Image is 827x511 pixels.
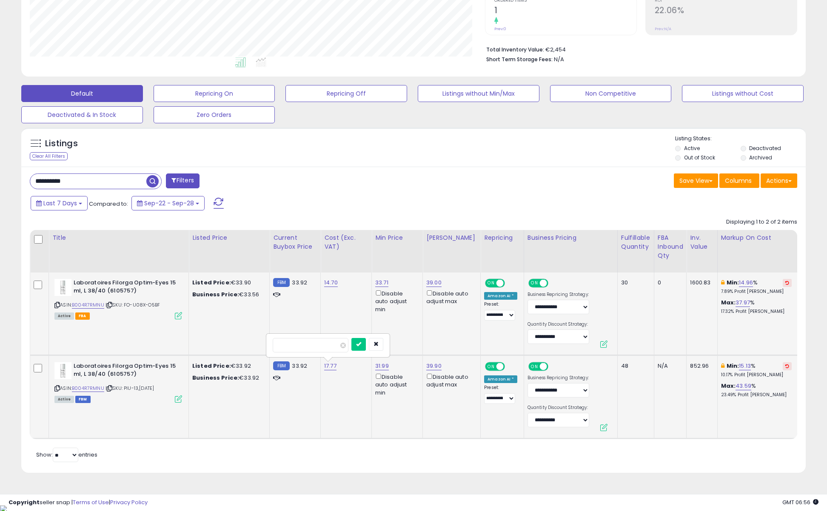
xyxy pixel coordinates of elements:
li: €2,454 [486,44,791,54]
div: Preset: [484,301,517,321]
button: Sep-22 - Sep-28 [131,196,205,210]
a: 31.99 [375,362,389,370]
h2: 22.06% [655,6,797,17]
span: ON [529,280,540,287]
div: ASIN: [54,362,182,402]
span: Last 7 Days [43,199,77,207]
div: Disable auto adjust max [426,372,474,389]
button: Last 7 Days [31,196,88,210]
button: Repricing Off [285,85,407,102]
button: Deactivated & In Stock [21,106,143,123]
div: Amazon AI * [484,292,517,300]
div: 0 [658,279,680,287]
button: Columns [719,173,759,188]
span: OFF [547,363,560,370]
small: Prev: 0 [494,26,506,31]
b: Total Inventory Value: [486,46,544,53]
p: 10.17% Profit [PERSON_NAME] [721,372,792,378]
span: Compared to: [89,200,128,208]
button: Default [21,85,143,102]
div: Cost (Exc. VAT) [324,233,368,251]
button: Listings without Cost [682,85,804,102]
a: B004R7RMNU [72,301,104,309]
span: All listings currently available for purchase on Amazon [54,312,74,320]
button: Filters [166,173,199,188]
span: OFF [547,280,560,287]
b: Listed Price: [192,362,231,370]
b: Listed Price: [192,278,231,287]
p: Listing States: [675,135,805,143]
span: Columns [725,176,752,185]
a: 14.96 [739,278,753,287]
button: Actions [761,173,797,188]
label: Quantity Discount Strategy: [528,321,589,327]
div: Preset: [484,385,517,404]
img: 31VzE5o95ZL._SL40_.jpg [54,279,71,296]
a: B004R7RMNU [72,385,104,392]
div: Disable auto adjust min [375,289,416,313]
span: ON [529,363,540,370]
span: FBM [75,396,91,403]
span: ON [486,280,496,287]
p: 17.32% Profit [PERSON_NAME] [721,309,792,315]
div: % [721,299,792,315]
p: 7.89% Profit [PERSON_NAME] [721,289,792,295]
button: Zero Orders [154,106,275,123]
div: €33.56 [192,291,263,298]
div: Clear All Filters [30,152,68,160]
p: 23.49% Profit [PERSON_NAME] [721,392,792,398]
div: Business Pricing [528,233,614,242]
small: Prev: N/A [655,26,671,31]
span: | SKU: FO-U08X-O5BF [106,301,160,308]
div: €33.92 [192,362,263,370]
a: 43.59 [736,382,751,390]
span: OFF [504,363,517,370]
div: Min Price [375,233,419,242]
button: Save View [674,173,718,188]
i: This overrides the store level min markup for this listing [721,280,724,285]
span: 33.92 [292,278,307,287]
span: 33.92 [292,362,307,370]
a: 14.70 [324,278,338,287]
div: FBA inbound Qty [658,233,683,260]
div: ASIN: [54,279,182,318]
span: N/A [554,55,564,63]
h5: Listings [45,138,78,150]
span: All listings currently available for purchase on Amazon [54,396,74,403]
div: Disable auto adjust min [375,372,416,397]
label: Quantity Discount Strategy: [528,405,589,411]
a: 39.00 [426,278,442,287]
button: Non Competitive [550,85,672,102]
small: FBM [273,361,290,370]
label: Business Repricing Strategy: [528,375,589,381]
div: 30 [621,279,647,287]
b: Max: [721,382,736,390]
label: Archived [749,154,772,161]
b: Business Price: [192,290,239,298]
label: Business Repricing Strategy: [528,292,589,298]
strong: Copyright [9,498,40,506]
b: Laboratoires Filorga Optim-Eyes 15 ml, L 38/40 (6105757) [74,362,177,380]
div: % [721,362,792,378]
a: 17.77 [324,362,337,370]
div: €33.92 [192,374,263,382]
i: Revert to store-level Min Markup [785,281,789,285]
div: 852.96 [690,362,710,370]
div: Repricing [484,233,520,242]
button: Repricing On [154,85,275,102]
div: Title [52,233,185,242]
b: Short Term Storage Fees: [486,56,553,63]
div: % [721,382,792,398]
span: Sep-22 - Sep-28 [144,199,194,207]
img: 31VzE5o95ZL._SL40_.jpg [54,362,71,379]
button: Listings without Min/Max [418,85,539,102]
b: Laboratoires Filorga Optim-Eyes 15 ml, L 38/40 (6105757) [74,279,177,297]
div: seller snap | | [9,499,148,507]
a: 37.97 [736,298,750,307]
span: 2025-10-6 06:56 GMT [782,498,818,506]
span: Show: entries [36,451,97,459]
div: % [721,279,792,295]
a: 39.90 [426,362,442,370]
div: Amazon AI * [484,375,517,383]
div: Displaying 1 to 2 of 2 items [726,218,797,226]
